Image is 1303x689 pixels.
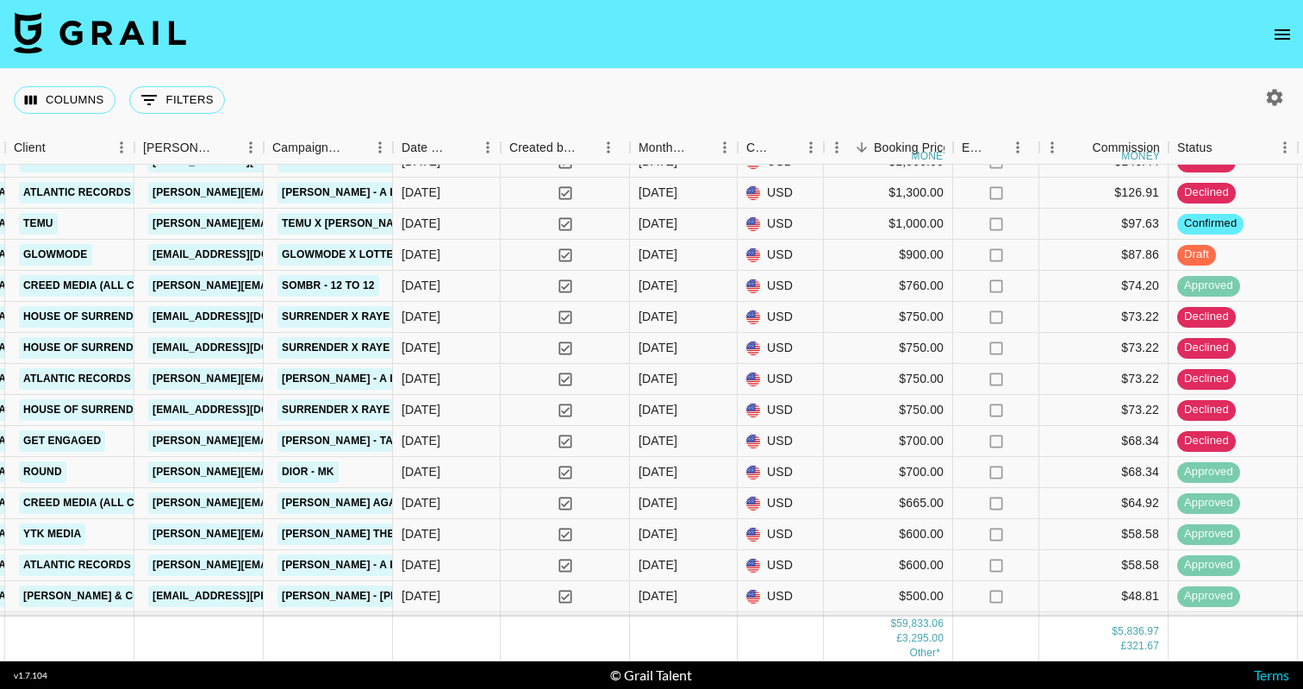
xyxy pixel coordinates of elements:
[19,244,92,266] a: GLOWMODE
[148,523,429,545] a: [PERSON_NAME][EMAIL_ADDRESS][DOMAIN_NAME]
[738,612,824,643] div: USD
[277,523,585,545] a: [PERSON_NAME] The Creator - Sugar On My Tongue
[1265,17,1300,52] button: open drawer
[1177,433,1236,449] span: declined
[1177,185,1236,201] span: declined
[1177,371,1236,387] span: declined
[402,184,440,201] div: 8/13/2025
[738,395,824,426] div: USD
[639,308,677,325] div: Aug '25
[738,131,824,165] div: Currency
[1039,457,1169,488] div: $68.34
[1121,639,1127,654] div: £
[277,461,339,483] a: Dior - MK
[1177,216,1244,232] span: confirmed
[1177,526,1240,542] span: approved
[501,131,630,165] div: Created by Grail Team
[639,184,677,201] div: Aug '25
[148,306,341,328] a: [EMAIL_ADDRESS][DOMAIN_NAME]
[630,131,738,165] div: Month Due
[1177,464,1240,480] span: approved
[19,492,198,514] a: Creed Media (All Campaigns)
[277,554,464,576] a: [PERSON_NAME] - A Little More
[19,523,85,545] a: YTK Media
[277,306,504,328] a: Surrender x Raye Summer Festivals
[148,430,429,452] a: [PERSON_NAME][EMAIL_ADDRESS][DOMAIN_NAME]
[986,135,1010,160] button: Sort
[402,463,440,480] div: 8/7/2025
[402,277,440,294] div: 8/7/2025
[148,399,341,421] a: [EMAIL_ADDRESS][DOMAIN_NAME]
[148,244,341,266] a: [EMAIL_ADDRESS][DOMAIN_NAME]
[1092,131,1160,165] div: Commission
[902,631,944,646] div: 3,295.00
[19,306,153,328] a: House of Surrender
[1039,395,1169,426] div: $73.22
[1121,151,1160,161] div: money
[1039,519,1169,550] div: $58.58
[824,209,953,240] div: $1,000.00
[1039,581,1169,612] div: $48.81
[1039,302,1169,333] div: $73.22
[1254,667,1289,683] a: Terms
[1126,639,1159,654] div: 321.67
[1039,488,1169,519] div: $64.92
[402,525,440,542] div: 8/4/2025
[19,368,135,390] a: Atlantic Records
[277,586,472,607] a: [PERSON_NAME] - [PERSON_NAME]
[738,488,824,519] div: USD
[639,131,688,165] div: Month Due
[824,395,953,426] div: $750.00
[277,430,452,452] a: [PERSON_NAME] - Talk about
[1177,131,1213,165] div: Status
[962,131,986,165] div: Expenses: Remove Commission?
[824,519,953,550] div: $600.00
[639,556,677,573] div: Aug '25
[688,135,712,160] button: Sort
[738,519,824,550] div: USD
[367,135,393,160] button: Menu
[1005,135,1031,160] button: Menu
[277,244,398,266] a: Glowmode x Lotte
[824,581,953,612] div: $500.00
[238,135,264,160] button: Menu
[896,631,902,646] div: £
[738,426,824,457] div: USD
[402,370,440,387] div: 8/13/2025
[1039,209,1169,240] div: $97.63
[1039,612,1169,643] div: $46.37
[277,213,417,235] a: Temu x [PERSON_NAME]
[14,131,46,165] div: Client
[1272,135,1298,160] button: Menu
[19,399,153,421] a: House of Surrender
[1177,247,1216,263] span: draft
[610,667,692,684] div: © Grail Talent
[738,178,824,209] div: USD
[738,333,824,364] div: USD
[451,135,475,160] button: Sort
[595,135,621,160] button: Menu
[1039,333,1169,364] div: $73.22
[19,430,105,452] a: Get Engaged
[639,339,677,356] div: Aug '25
[509,131,577,165] div: Created by Grail Team
[1112,624,1118,639] div: $
[824,271,953,302] div: $760.00
[1177,495,1240,511] span: approved
[148,492,518,514] a: [PERSON_NAME][EMAIL_ADDRESS][PERSON_NAME][DOMAIN_NAME]
[19,586,169,607] a: [PERSON_NAME] & Co LLC
[277,182,464,204] a: [PERSON_NAME] - A Little More
[824,135,850,160] button: Menu
[1177,588,1240,604] span: approved
[1177,402,1236,418] span: declined
[277,492,491,514] a: [PERSON_NAME] again - Victory Lap
[1039,240,1169,271] div: $87.86
[896,617,944,631] div: 59,833.06
[639,463,677,480] div: Aug '25
[738,302,824,333] div: USD
[1177,340,1236,356] span: declined
[824,178,953,209] div: $1,300.00
[19,275,198,297] a: Creed Media (All Campaigns)
[1177,557,1240,573] span: approved
[402,587,440,604] div: 8/1/2025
